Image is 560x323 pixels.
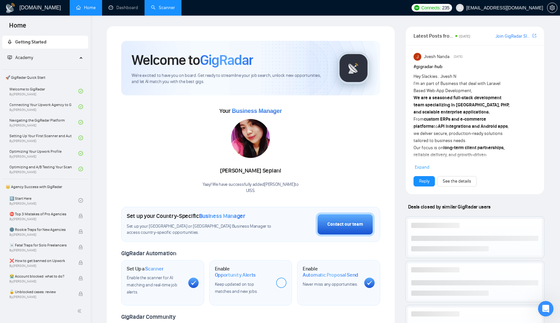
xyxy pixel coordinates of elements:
[203,188,299,194] p: UISS .
[76,5,96,10] a: homeHome
[78,276,83,281] span: lock
[414,176,435,186] button: Reply
[78,167,83,171] span: check-circle
[78,136,83,140] span: check-circle
[9,211,72,217] span: ⛔ Top 3 Mistakes of Pro Agencies
[458,6,462,10] span: user
[145,266,163,272] span: Scanner
[109,5,138,10] a: dashboardDashboard
[78,89,83,93] span: check-circle
[9,226,72,233] span: 🌚 Rookie Traps for New Agencies
[414,32,453,40] span: Latest Posts from the GigRadar Community
[4,21,31,34] span: Home
[203,182,299,194] div: Yaay! We have successfully added [PERSON_NAME] to
[414,145,505,165] strong: long-term client partnerships, reliable delivery, and growth-driven development
[421,4,441,11] span: Connects:
[9,193,78,208] a: 1️⃣ Start HereBy[PERSON_NAME]
[2,36,88,49] li: Getting Started
[459,34,470,39] span: [DATE]
[327,221,363,228] div: Contact our team
[532,33,536,39] a: export
[9,295,72,299] span: By [PERSON_NAME]
[151,5,175,10] a: searchScanner
[78,214,83,218] span: lock
[7,55,33,60] span: Academy
[127,212,245,220] h1: Set up your Country-Specific
[414,63,536,70] h1: # gigradar-hub
[414,95,509,115] strong: We are a seasoned full-stack development team specializing in [GEOGRAPHIC_DATA], PHP, and scalabl...
[9,146,78,161] a: Optimizing Your Upwork ProfileBy[PERSON_NAME]
[7,55,12,60] span: fund-projection-screen
[414,73,512,216] div: Hey Slackies.. Jivesh N I'm an part of Business that deal with Laravel Based Web-App Development,...
[414,5,419,10] img: upwork-logo.png
[9,115,78,129] a: Navigating the GigRadar PlatformBy[PERSON_NAME]
[414,116,486,129] strong: custom ERPs and e-commerce platforms
[121,250,176,257] span: GigRadar Automation
[9,217,72,221] span: By [PERSON_NAME]
[405,201,493,212] span: Deals closed by similar GigRadar users
[9,273,72,280] span: 😭 Account blocked: what to do?
[532,33,536,38] span: export
[303,266,359,278] h1: Enable
[437,176,477,186] button: See the details
[78,198,83,203] span: check-circle
[538,301,554,317] iframe: Intercom live chat
[203,165,299,176] div: [PERSON_NAME] Sepiani
[132,73,327,85] span: We're excited to have you on board. Get ready to streamline your job search, unlock new opportuni...
[78,245,83,249] span: lock
[337,52,370,84] img: gigradar-logo.png
[438,124,508,129] strong: API integrations and Android apps
[127,275,177,295] span: Enable the scanner for AI matching and real-time job alerts.
[219,107,282,114] span: Your
[9,100,78,114] a: Connecting Your Upwork Agency to GigRadarBy[PERSON_NAME]
[9,264,72,268] span: By [PERSON_NAME]
[415,164,429,170] span: Expand
[303,272,358,278] span: Automatic Proposal Send
[77,308,84,314] span: double-left
[9,84,78,98] a: Welcome to GigRadarBy[PERSON_NAME]
[121,313,176,320] span: GigRadar Community
[5,3,16,13] img: logo
[127,266,163,272] h1: Set Up a
[496,33,531,40] a: Join GigRadar Slack Community
[9,242,72,248] span: ☠️ Fatal Traps for Solo Freelancers
[9,248,72,252] span: By [PERSON_NAME]
[3,71,87,84] span: 🚀 GigRadar Quick Start
[15,39,46,45] span: Getting Started
[9,257,72,264] span: ❌ How to get banned on Upwork
[303,281,358,287] span: Never miss any opportunities.
[215,266,271,278] h1: Enable
[316,212,375,236] button: Contact our team
[132,51,253,69] h1: Welcome to
[3,180,87,193] span: 👑 Agency Success with GigRadar
[443,178,471,185] a: See the details
[231,119,270,158] img: 1708932398273-WhatsApp%20Image%202024-02-26%20at%2015.20.52.jpeg
[9,233,72,237] span: By [PERSON_NAME]
[78,120,83,125] span: check-circle
[547,5,557,10] a: setting
[9,289,72,295] span: 🔓 Unblocked cases: review
[215,281,258,294] span: Keep updated on top matches and new jobs.
[454,54,462,60] span: [DATE]
[424,53,449,60] span: Jivesh Nanda
[199,212,245,220] span: Business Manager
[200,51,253,69] span: GigRadar
[127,223,275,236] span: Set up your [GEOGRAPHIC_DATA] or [GEOGRAPHIC_DATA] Business Manager to access country-specific op...
[78,229,83,234] span: lock
[78,292,83,296] span: lock
[414,53,421,61] img: Jivesh Nanda
[419,178,429,185] a: Reply
[547,3,557,13] button: setting
[215,272,256,278] span: Opportunity Alerts
[9,280,72,283] span: By [PERSON_NAME]
[78,104,83,109] span: check-circle
[15,55,33,60] span: Academy
[78,151,83,156] span: check-circle
[232,108,282,114] span: Business Manager
[442,4,449,11] span: 235
[9,162,78,176] a: Optimizing and A/B Testing Your Scanner for Better ResultsBy[PERSON_NAME]
[78,260,83,265] span: lock
[7,40,12,44] span: rocket
[9,131,78,145] a: Setting Up Your First Scanner and Auto-BidderBy[PERSON_NAME]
